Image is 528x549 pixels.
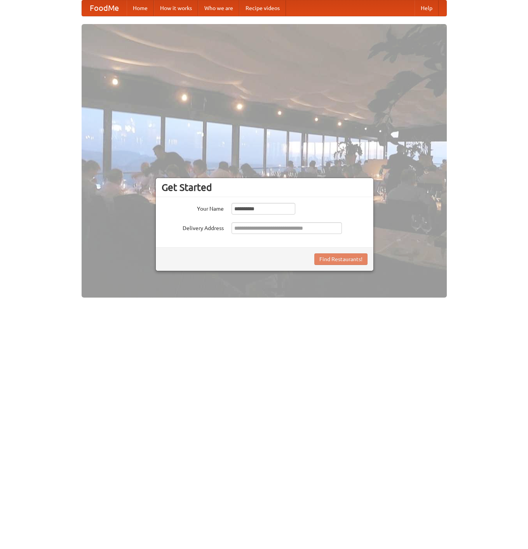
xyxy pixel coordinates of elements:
[415,0,439,16] a: Help
[162,203,224,213] label: Your Name
[314,253,368,265] button: Find Restaurants!
[162,222,224,232] label: Delivery Address
[82,0,127,16] a: FoodMe
[198,0,239,16] a: Who we are
[162,182,368,193] h3: Get Started
[127,0,154,16] a: Home
[239,0,286,16] a: Recipe videos
[154,0,198,16] a: How it works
